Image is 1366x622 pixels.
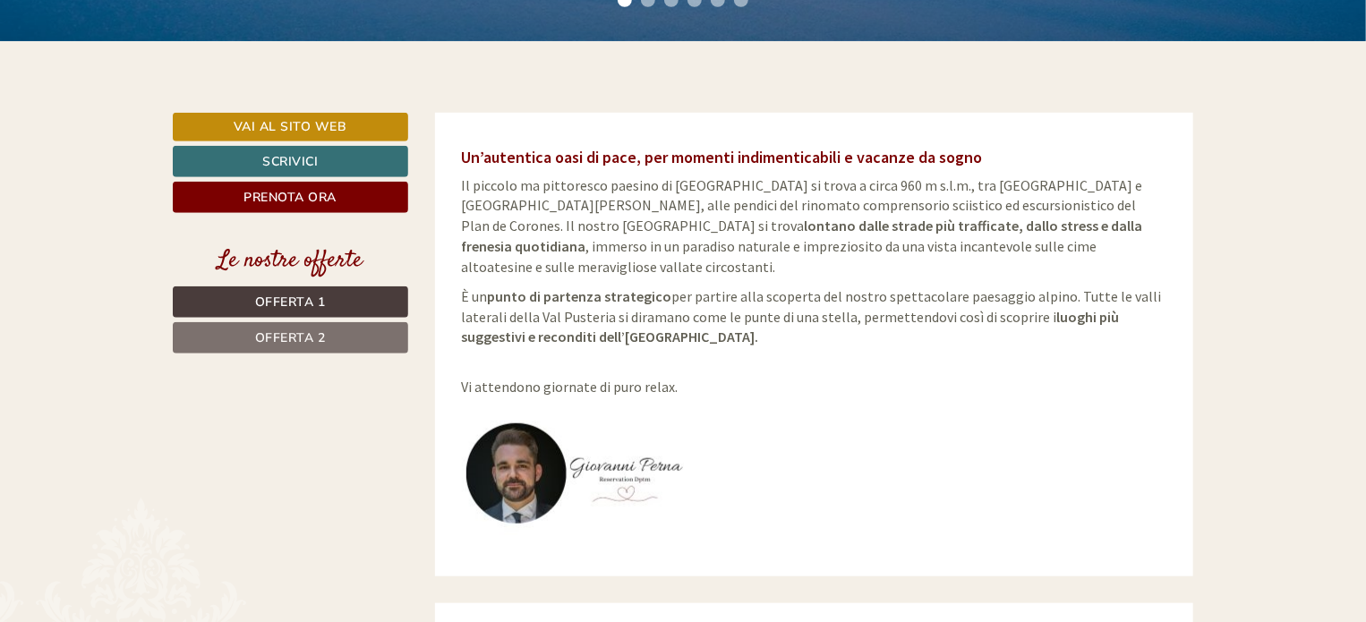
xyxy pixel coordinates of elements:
a: Prenota ora [173,182,408,213]
div: giovedì [316,13,389,44]
div: Buon giorno, come possiamo aiutarla? [13,48,272,103]
strong: luoghi più suggestivi e reconditi dell’[GEOGRAPHIC_DATA]. [462,308,1120,346]
strong: punto di partenza strategico [488,287,672,305]
div: [GEOGRAPHIC_DATA] [27,52,263,66]
a: Vai al sito web [173,113,408,141]
span: Offerta 1 [255,294,326,311]
span: Offerta 2 [255,329,326,346]
span: Vi attendono giornate di puro relax. [462,357,679,396]
span: È un per partire alla scoperta del nostro spettacolare paesaggio alpino. Tutte le valli laterali ... [462,287,1162,346]
a: Scrivici [173,146,408,177]
small: 22:46 [27,87,263,99]
button: Invia [614,472,706,503]
div: Le nostre offerte [173,244,408,277]
span: Un’autentica oasi di pace, per momenti indimenticabili e vacanze da sogno [462,147,983,167]
span: Il piccolo ma pittoresco paesino di [GEOGRAPHIC_DATA] si trova a circa 960 m s.l.m., tra [GEOGRAP... [462,176,1143,276]
img: user-135.jpg [462,406,686,541]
